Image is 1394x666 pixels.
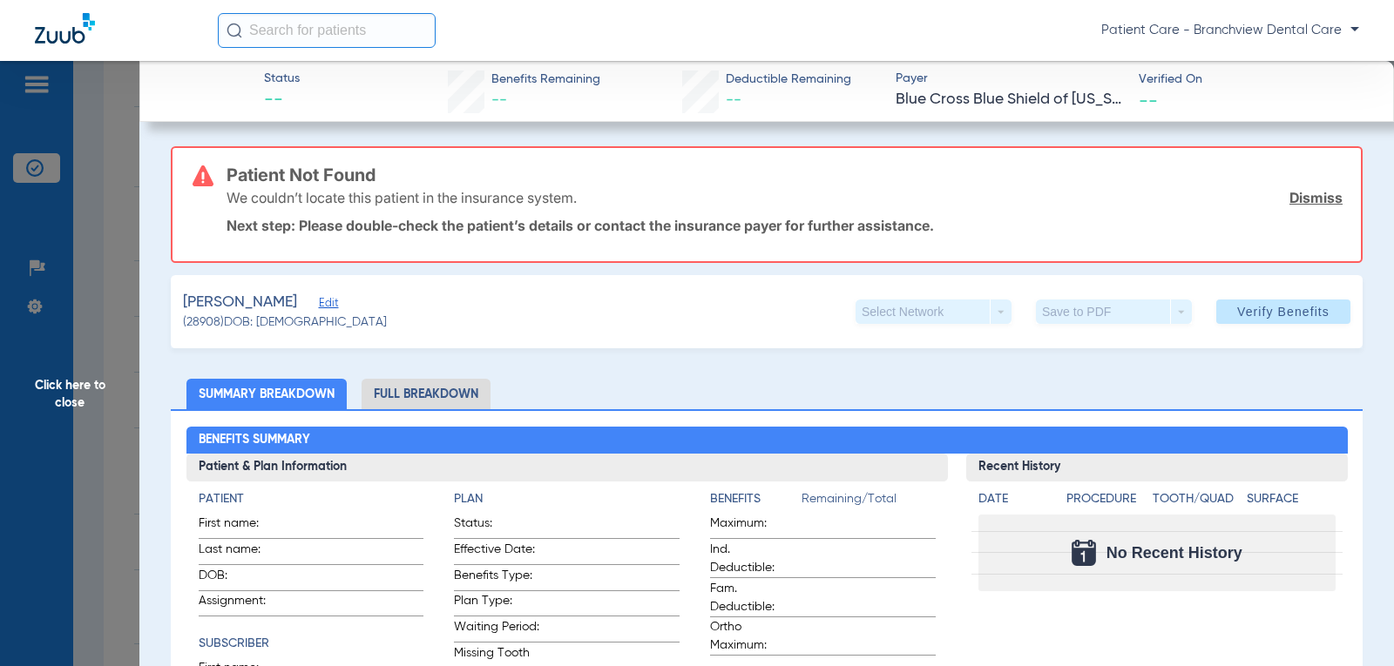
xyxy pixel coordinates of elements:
[1153,490,1241,508] h4: Tooth/Quad
[1289,189,1343,206] a: Dismiss
[802,490,936,515] span: Remaining/Total
[710,541,795,577] span: Ind. Deductible:
[1101,22,1359,39] span: Patient Care - Branchview Dental Care
[710,618,795,655] span: Ortho Maximum:
[1066,490,1146,508] h4: Procedure
[454,515,539,538] span: Status:
[199,567,284,590] span: DOB:
[978,490,1052,508] h4: Date
[199,635,424,653] h4: Subscriber
[193,165,213,186] img: error-icon
[710,490,802,515] app-breakdown-title: Benefits
[319,297,335,313] span: Edit
[710,490,802,508] h4: Benefits
[227,189,577,206] p: We couldn’t locate this patient in the insurance system.
[1247,490,1335,508] h4: Surface
[227,166,1343,184] h3: Patient Not Found
[186,427,1348,454] h2: Benefits Summary
[1139,71,1366,89] span: Verified On
[491,92,507,108] span: --
[362,379,491,409] li: Full Breakdown
[1106,544,1242,562] span: No Recent History
[199,490,424,508] h4: Patient
[183,313,387,332] span: (28908) DOB: [DEMOGRAPHIC_DATA]
[454,592,539,616] span: Plan Type:
[1307,582,1394,666] iframe: Chat Widget
[978,490,1052,515] app-breakdown-title: Date
[726,71,851,89] span: Deductible Remaining
[1153,490,1241,515] app-breakdown-title: Tooth/Quad
[199,541,284,564] span: Last name:
[1247,490,1335,515] app-breakdown-title: Surface
[896,89,1123,111] span: Blue Cross Blue Shield of [US_STATE]
[491,71,600,89] span: Benefits Remaining
[264,70,300,88] span: Status
[186,454,949,481] h3: Patient & Plan Information
[1072,540,1096,566] img: Calendar
[199,515,284,538] span: First name:
[454,490,680,508] h4: Plan
[1139,91,1158,109] span: --
[710,580,795,616] span: Fam. Deductible:
[186,379,347,409] li: Summary Breakdown
[710,515,795,538] span: Maximum:
[227,217,1343,234] p: Next step: Please double-check the patient’s details or contact the insurance payer for further a...
[896,70,1123,88] span: Payer
[218,13,436,48] input: Search for patients
[35,13,95,44] img: Zuub Logo
[454,541,539,564] span: Effective Date:
[454,567,539,590] span: Benefits Type:
[199,592,284,616] span: Assignment:
[1216,299,1350,324] button: Verify Benefits
[1066,490,1146,515] app-breakdown-title: Procedure
[726,92,741,108] span: --
[227,23,242,38] img: Search Icon
[264,89,300,113] span: --
[454,618,539,642] span: Waiting Period:
[183,292,297,313] span: [PERSON_NAME]
[1237,305,1330,319] span: Verify Benefits
[966,454,1347,481] h3: Recent History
